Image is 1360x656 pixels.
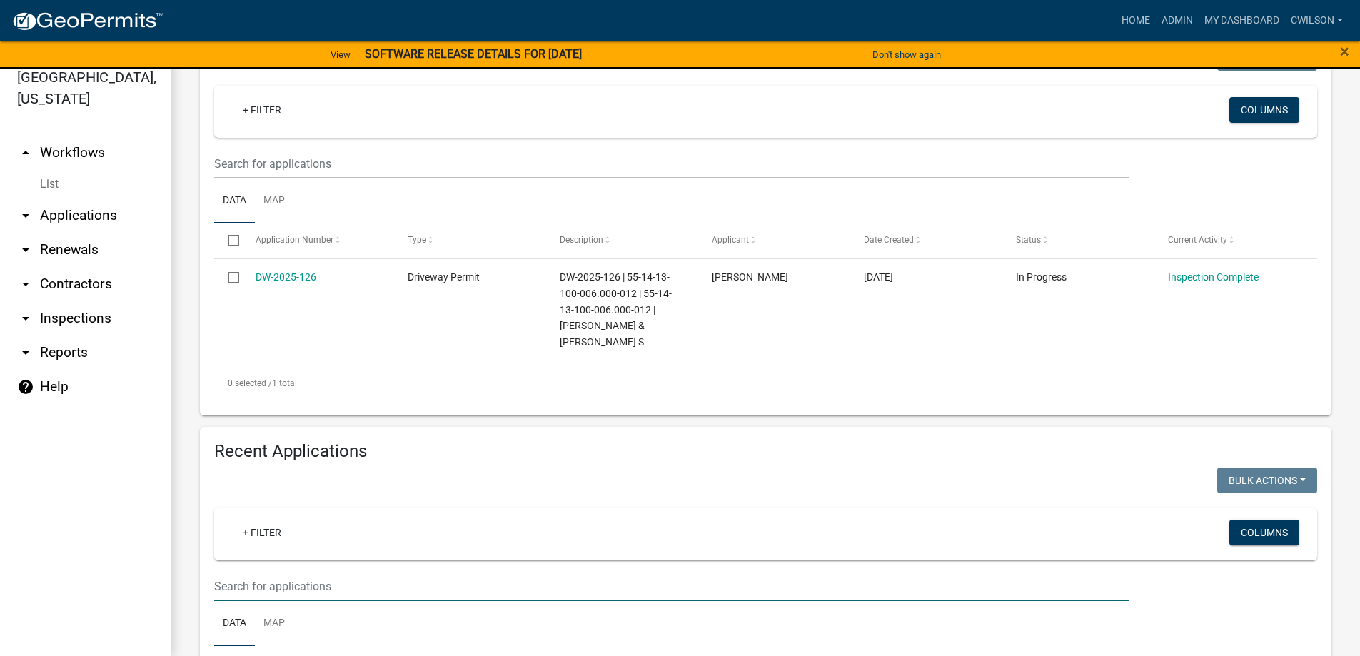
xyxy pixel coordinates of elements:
datatable-header-cell: Select [214,223,241,258]
a: Data [214,601,255,647]
i: arrow_drop_down [17,276,34,293]
button: Don't show again [867,43,947,66]
a: Map [255,178,293,224]
datatable-header-cell: Application Number [241,223,393,258]
a: Inspection Complete [1168,271,1259,283]
a: DW-2025-126 [256,271,316,283]
span: × [1340,41,1349,61]
a: Admin [1156,7,1199,34]
button: Bulk Actions [1217,45,1317,71]
span: Applicant [712,235,749,245]
a: View [325,43,356,66]
datatable-header-cell: Description [546,223,698,258]
span: Description [560,235,603,245]
span: Application Number [256,235,333,245]
i: arrow_drop_down [17,207,34,224]
span: Driveway Permit [408,271,480,283]
datatable-header-cell: Current Activity [1154,223,1306,258]
strong: SOFTWARE RELEASE DETAILS FOR [DATE] [365,47,582,61]
i: arrow_drop_down [17,310,34,327]
i: arrow_drop_up [17,144,34,161]
a: cwilson [1285,7,1349,34]
span: 0 selected / [228,378,272,388]
button: Columns [1229,97,1299,123]
datatable-header-cell: Date Created [850,223,1002,258]
span: Date Created [864,235,914,245]
span: Type [408,235,426,245]
input: Search for applications [214,149,1129,178]
button: Close [1340,43,1349,60]
a: Home [1116,7,1156,34]
span: Forrest R. Carpenter [712,271,788,283]
a: + Filter [231,97,293,123]
button: Bulk Actions [1217,468,1317,493]
input: Search for applications [214,572,1129,601]
a: Map [255,601,293,647]
button: Columns [1229,520,1299,545]
span: In Progress [1016,271,1067,283]
i: arrow_drop_down [17,241,34,258]
div: 1 total [214,365,1317,401]
h4: Recent Applications [214,441,1317,462]
i: arrow_drop_down [17,344,34,361]
span: DW-2025-126 | 55-14-13-100-006.000-012 | 55-14-13-100-006.000-012 | DURHAM GARY L & DEBRA S [560,271,672,348]
datatable-header-cell: Applicant [698,223,850,258]
a: My Dashboard [1199,7,1285,34]
datatable-header-cell: Status [1002,223,1154,258]
a: Data [214,178,255,224]
span: Current Activity [1168,235,1227,245]
a: + Filter [231,520,293,545]
span: Status [1016,235,1041,245]
span: 08/29/2025 [864,271,893,283]
datatable-header-cell: Type [393,223,545,258]
i: help [17,378,34,395]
